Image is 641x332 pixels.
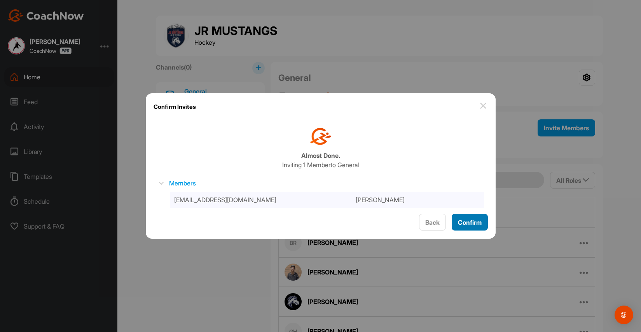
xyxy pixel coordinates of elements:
td: [EMAIL_ADDRESS][DOMAIN_NAME] [170,192,352,208]
b: Almost Done. [301,152,340,159]
label: Members [157,175,484,192]
img: close [479,101,488,110]
button: Back [419,214,446,231]
div: Open Intercom Messenger [615,306,633,324]
p: Inviting 1 Member to General [282,160,359,169]
img: coachnow icon [310,128,331,145]
span: Back [425,218,440,226]
h1: Confirm Invites [154,101,196,112]
td: [PERSON_NAME] [352,192,445,208]
button: Confirm [452,214,488,231]
span: Confirm [458,218,482,226]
